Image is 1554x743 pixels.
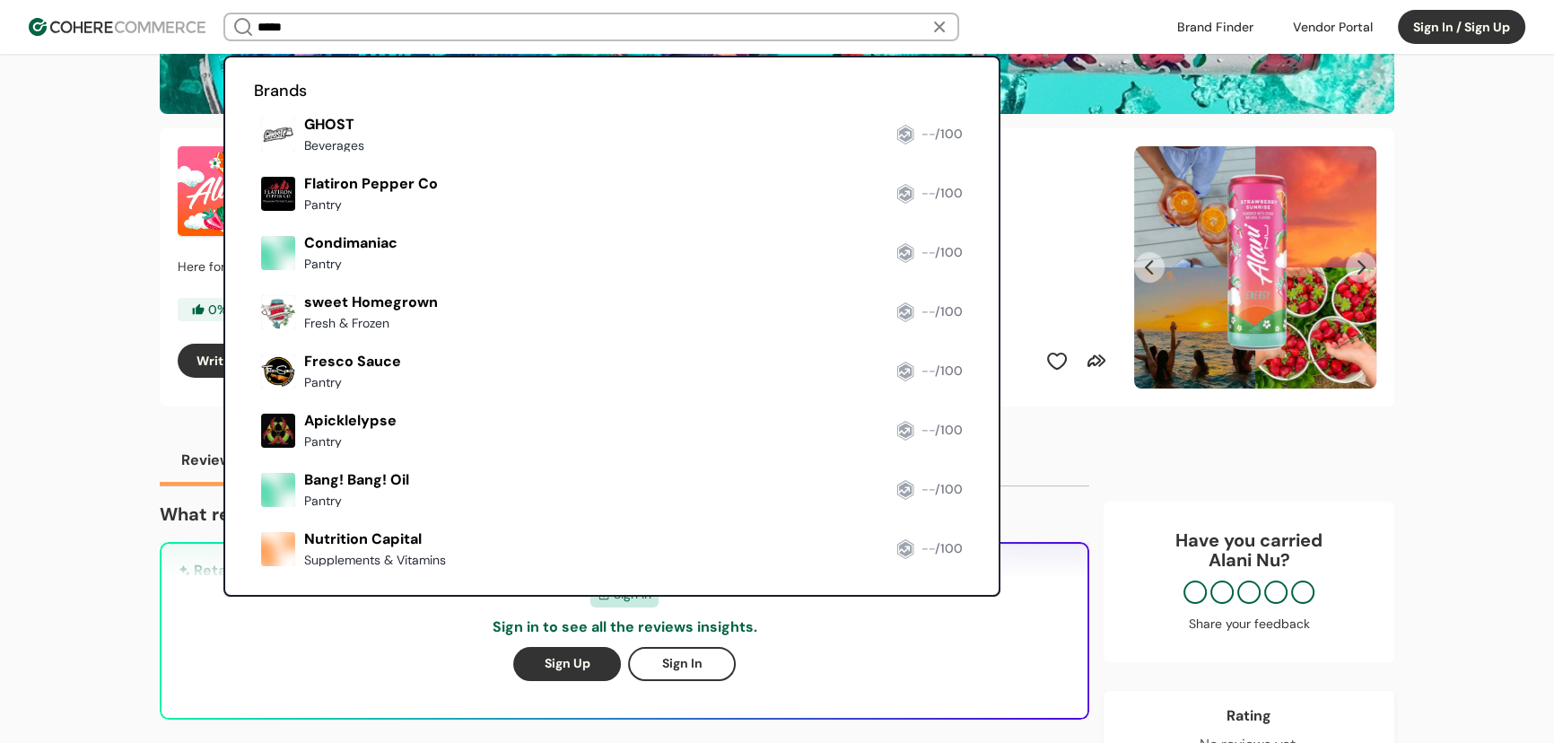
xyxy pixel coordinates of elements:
button: Review Insights [160,435,313,485]
span: /100 [935,363,963,379]
span: -- [921,303,935,319]
p: Sign in to see all the reviews insights. [493,616,757,638]
img: Slide 0 [1134,146,1376,389]
span: -- [921,540,935,556]
div: Have you carried [1122,530,1376,570]
div: Carousel [1134,146,1376,389]
div: Slide 1 [1134,146,1376,389]
span: -- [921,422,935,438]
button: Sign In / Sign Up [1398,10,1525,44]
span: -- [921,363,935,379]
span: /100 [935,126,963,142]
div: 0 % retailers recommend it [178,298,382,321]
div: Share your feedback [1122,615,1376,634]
span: /100 [935,422,963,438]
button: Sign Up [513,647,621,681]
span: /100 [935,540,963,556]
span: -- [921,244,935,260]
div: Rating [1227,705,1271,727]
button: Next Slide [1346,252,1376,283]
span: -- [921,185,935,201]
span: -- [921,126,935,142]
h2: Brands [254,79,970,103]
span: /100 [935,185,963,201]
span: -- [921,481,935,497]
button: Write a Review [178,344,305,378]
button: Previous Slide [1134,252,1165,283]
span: /100 [935,303,963,319]
span: /100 [935,244,963,260]
p: What retail buyers are saying about this brand [160,501,1089,528]
span: /100 [935,481,963,497]
span: Here for you and your tastebuds✨ Balanced wellness made deliciously 🫧 [178,258,613,275]
img: Cohere Logo [29,18,205,36]
button: Sign In [628,647,736,681]
img: Brand Photo [178,146,267,236]
p: Alani Nu ? [1122,550,1376,570]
